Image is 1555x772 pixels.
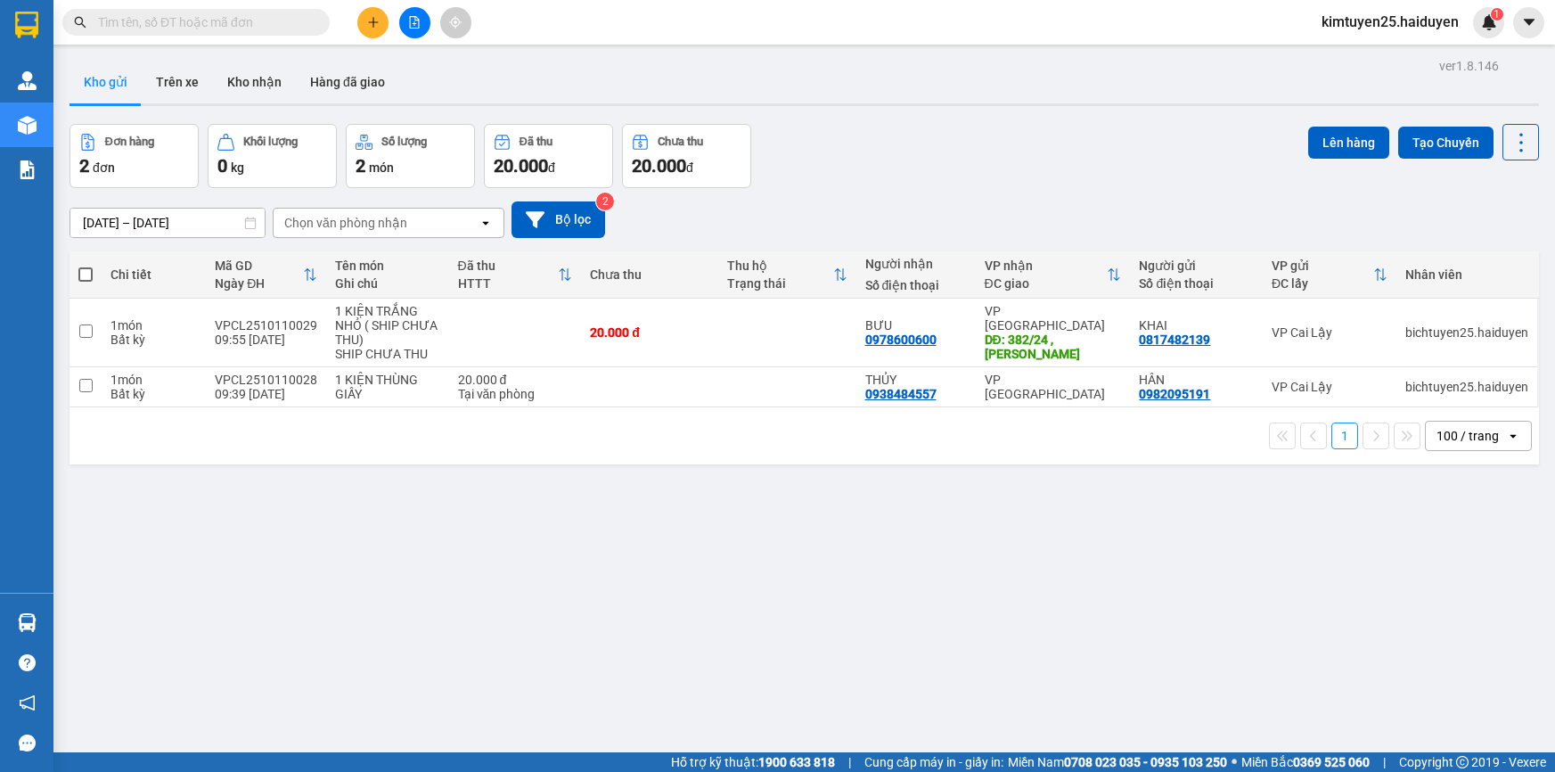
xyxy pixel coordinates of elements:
span: ⚪️ [1232,759,1237,766]
span: copyright [1456,756,1469,768]
button: Trên xe [142,61,213,103]
div: 20.000 đ [590,325,709,340]
div: BƯU [865,318,967,333]
div: Thu hộ [727,259,832,273]
div: VPCL2510110028 [215,373,317,387]
div: Nhân viên [1405,267,1528,282]
button: Bộ lọc [512,201,605,238]
button: Lên hàng [1308,127,1389,159]
div: Tên món [335,259,439,273]
img: solution-icon [18,160,37,179]
div: ver 1.8.146 [1439,56,1499,76]
span: caret-down [1521,14,1537,30]
th: Toggle SortBy [449,251,582,299]
img: warehouse-icon [18,116,37,135]
div: Ghi chú [335,276,439,291]
div: VP gửi [1272,259,1373,273]
div: SHIP CHƯA THU [335,347,439,361]
div: 1 món [110,318,197,333]
div: VP [GEOGRAPHIC_DATA] [985,304,1122,333]
button: plus [357,7,389,38]
div: Bất kỳ [110,387,197,401]
div: 0938484557 [865,387,937,401]
button: Kho nhận [213,61,296,103]
div: Đơn hàng [105,136,154,148]
th: Toggle SortBy [718,251,855,299]
th: Toggle SortBy [206,251,326,299]
div: KHAI [1139,318,1254,333]
th: Toggle SortBy [976,251,1131,299]
div: 0982095191 [1139,387,1210,401]
button: file-add [399,7,430,38]
span: đ [548,160,555,175]
img: logo-vxr [15,12,38,38]
strong: 1900 633 818 [758,755,835,769]
th: Toggle SortBy [1263,251,1396,299]
button: Khối lượng0kg [208,124,337,188]
button: 1 [1331,423,1358,449]
div: Đã thu [520,136,552,148]
sup: 2 [596,193,614,210]
button: aim [440,7,471,38]
span: 0 [217,155,227,177]
div: 1 KIỆN TRẮNG NHỎ ( SHIP CHƯA THU) [335,304,439,347]
img: icon-new-feature [1481,14,1497,30]
span: notification [19,694,36,711]
svg: open [479,216,493,230]
div: Người gửi [1139,259,1254,273]
div: Mã GD [215,259,303,273]
span: đơn [93,160,115,175]
div: Chọn văn phòng nhận [284,214,407,232]
div: HTTT [458,276,559,291]
span: món [369,160,394,175]
button: Đã thu20.000đ [484,124,613,188]
span: Hỗ trợ kỹ thuật: [671,752,835,772]
span: message [19,735,36,751]
span: 2 [79,155,89,177]
span: question-circle [19,654,36,671]
button: Kho gửi [70,61,142,103]
div: 0817482139 [1139,333,1210,347]
img: warehouse-icon [18,71,37,90]
sup: 1 [1491,8,1503,21]
strong: 0708 023 035 - 0935 103 250 [1064,755,1227,769]
span: search [74,16,86,29]
span: kimtuyen25.haiduyen [1307,11,1473,33]
span: | [848,752,851,772]
div: Số điện thoại [1139,276,1254,291]
span: kg [231,160,244,175]
input: Select a date range. [70,209,265,237]
div: ĐC lấy [1272,276,1373,291]
span: 20.000 [494,155,548,177]
span: 2 [356,155,365,177]
div: Tại văn phòng [458,387,573,401]
button: Chưa thu20.000đ [622,124,751,188]
div: VP Cai Lậy [1272,325,1387,340]
span: Miền Bắc [1241,752,1370,772]
button: Hàng đã giao [296,61,399,103]
div: Chi tiết [110,267,197,282]
div: HÂN [1139,373,1254,387]
div: 100 / trang [1436,427,1499,445]
span: Miền Nam [1008,752,1227,772]
input: Tìm tên, số ĐT hoặc mã đơn [98,12,308,32]
div: DĐ: 382/24 , LÊ HỒNG PHONG [985,333,1122,361]
div: 20.000 đ [458,373,573,387]
img: warehouse-icon [18,613,37,632]
button: Đơn hàng2đơn [70,124,199,188]
div: Đã thu [458,259,559,273]
button: Số lượng2món [346,124,475,188]
div: 09:39 [DATE] [215,387,317,401]
div: Số lượng [381,136,427,148]
div: VP nhận [985,259,1108,273]
span: plus [367,16,380,29]
div: Chưa thu [590,267,709,282]
span: Cung cấp máy in - giấy in: [864,752,1003,772]
div: VPCL2510110029 [215,318,317,333]
div: Người nhận [865,257,967,271]
span: file-add [408,16,421,29]
div: 09:55 [DATE] [215,333,317,347]
div: bichtuyen25.haiduyen [1405,325,1528,340]
div: 0978600600 [865,333,937,347]
div: Khối lượng [243,136,298,148]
